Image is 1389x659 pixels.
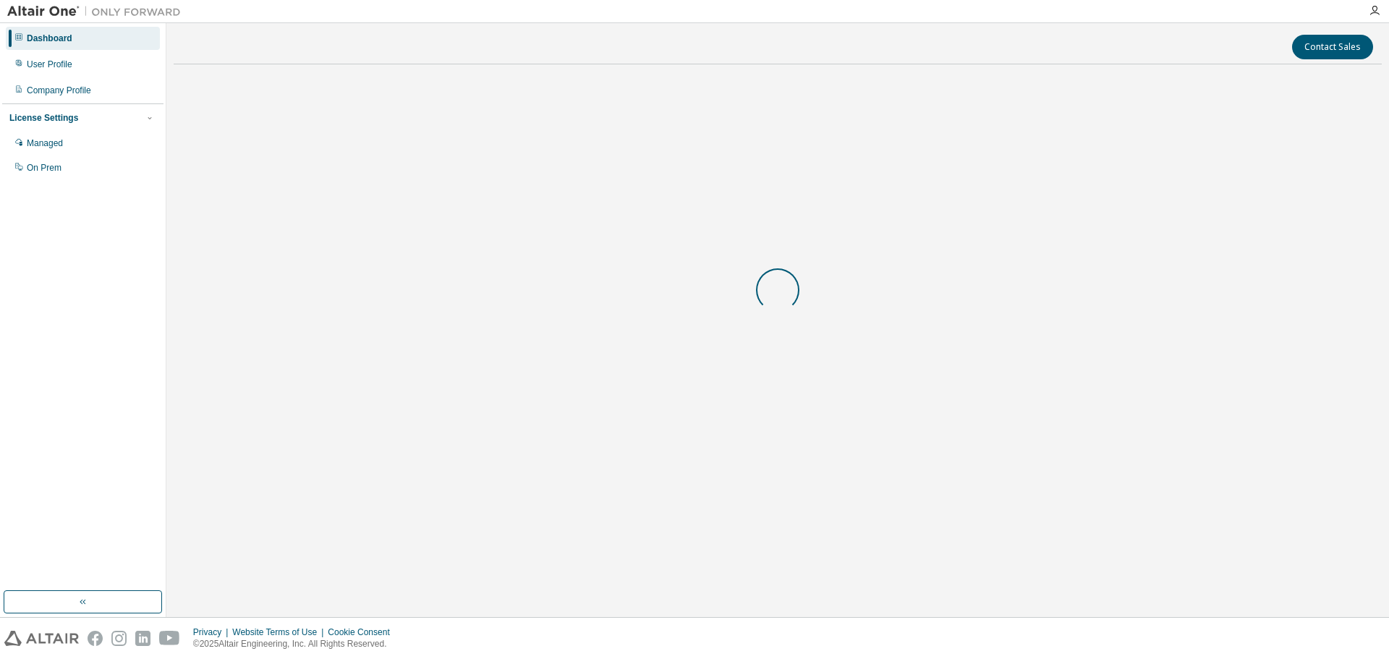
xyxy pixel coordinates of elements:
div: Privacy [193,626,232,638]
button: Contact Sales [1292,35,1373,59]
div: License Settings [9,112,78,124]
div: User Profile [27,59,72,70]
img: facebook.svg [88,631,103,646]
p: © 2025 Altair Engineering, Inc. All Rights Reserved. [193,638,399,650]
img: altair_logo.svg [4,631,79,646]
div: Cookie Consent [328,626,398,638]
img: instagram.svg [111,631,127,646]
img: linkedin.svg [135,631,150,646]
div: Company Profile [27,85,91,96]
img: youtube.svg [159,631,180,646]
div: On Prem [27,162,61,174]
div: Website Terms of Use [232,626,328,638]
div: Dashboard [27,33,72,44]
div: Managed [27,137,63,149]
img: Altair One [7,4,188,19]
